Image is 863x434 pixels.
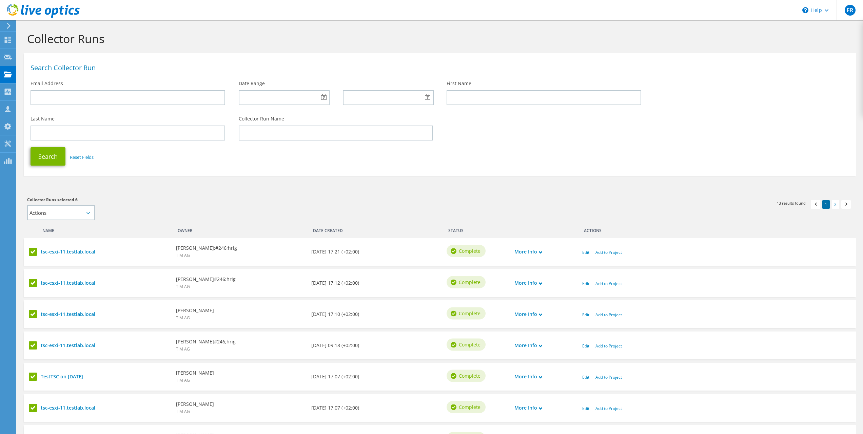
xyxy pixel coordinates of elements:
[311,373,359,380] b: [DATE] 17:07 (+02:00)
[311,404,359,412] b: [DATE] 17:07 (+02:00)
[595,281,622,286] a: Add to Project
[41,342,169,349] a: tsc-esxi-11.testlab.local
[311,248,359,256] b: [DATE] 17:21 (+02:00)
[514,248,542,256] a: More Info
[832,200,839,209] a: 2
[176,276,236,283] b: [PERSON_NAME]#246;hrig
[595,405,622,411] a: Add to Project
[595,343,622,349] a: Add to Project
[176,346,190,352] span: TIM AG
[459,372,480,380] span: Complete
[308,224,443,234] div: Date Created
[311,279,359,287] b: [DATE] 17:12 (+02:00)
[595,249,622,255] a: Add to Project
[582,343,589,349] a: Edit
[41,373,169,380] a: TestTSC on [DATE]
[239,80,265,87] label: Date Range
[845,5,856,16] span: FR
[311,342,359,349] b: [DATE] 09:18 (+02:00)
[514,279,542,287] a: More Info
[582,249,589,255] a: Edit
[514,310,542,318] a: More Info
[777,200,806,206] span: 13 results found
[173,224,308,234] div: Owner
[41,279,169,287] a: tsc-esxi-11.testlab.local
[176,252,190,258] span: TIM AG
[459,279,480,286] span: Complete
[176,369,214,377] b: [PERSON_NAME]
[31,115,55,122] label: Last Name
[582,405,589,411] a: Edit
[41,310,169,318] a: tsc-esxi-11.testlab.local
[176,284,190,289] span: TIM AG
[447,80,471,87] label: First Name
[176,409,190,414] span: TIM AG
[70,154,94,160] a: Reset Fields
[514,373,542,380] a: More Info
[582,374,589,380] a: Edit
[37,224,173,234] div: Name
[176,244,237,252] b: [PERSON_NAME];#246;hrig
[443,224,511,234] div: Status
[459,247,480,255] span: Complete
[176,315,190,321] span: TIM AG
[176,338,236,345] b: [PERSON_NAME]#246;hrig
[582,312,589,318] a: Edit
[176,400,214,408] b: [PERSON_NAME]
[459,341,480,348] span: Complete
[27,32,849,46] h1: Collector Runs
[459,310,480,317] span: Complete
[41,404,169,412] a: tsc-esxi-11.testlab.local
[31,80,63,87] label: Email Address
[582,281,589,286] a: Edit
[514,404,542,412] a: More Info
[31,147,65,166] button: Search
[802,7,808,13] svg: \n
[459,403,480,411] span: Complete
[176,307,214,314] b: [PERSON_NAME]
[595,374,622,380] a: Add to Project
[514,342,542,349] a: More Info
[239,115,284,122] label: Collector Run Name
[41,248,169,256] a: tsc-esxi-11.testlab.local
[27,196,433,204] h3: Collector Runs selected 6
[31,64,846,71] h1: Search Collector Run
[311,310,359,318] b: [DATE] 17:10 (+02:00)
[579,224,849,234] div: Actions
[176,377,190,383] span: TIM AG
[822,200,830,209] a: 1
[595,312,622,318] a: Add to Project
